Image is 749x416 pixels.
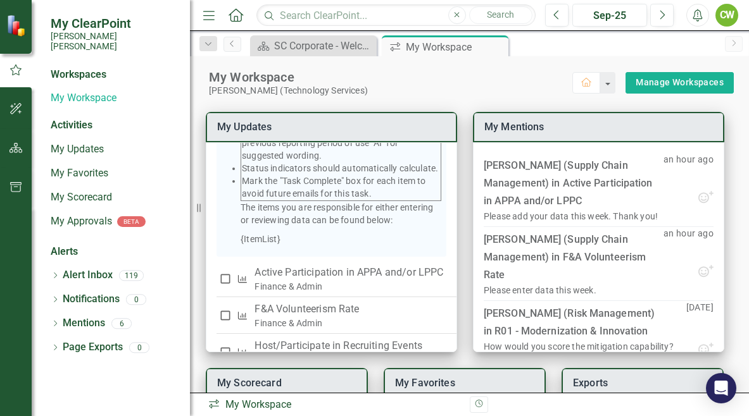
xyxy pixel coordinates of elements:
a: My Favorites [395,377,455,389]
div: My Workspace [208,398,460,412]
div: 0 [129,342,149,353]
a: Active Participation in APPA and/or LPPC [484,177,653,207]
a: My Mentions [484,121,544,133]
li: Status indicators should automatically calculate. [242,162,440,174]
a: Page Exports [63,340,123,355]
span: Search [487,9,514,20]
a: My Scorecard [217,377,282,389]
div: 0 [126,294,146,305]
div: 119 [119,270,144,281]
p: an hour ago [664,153,714,190]
a: My Approvals [51,214,112,229]
input: Search ClearPoint... [256,4,536,27]
li: For assistance, you can "Copy Forward" from the previous reporting period or use "AI" for suggest... [242,124,440,162]
a: Exports [573,377,608,389]
li: Mark the "Task Complete" box for each item to avoid future emails for this task. [242,174,440,200]
div: [PERSON_NAME] (Supply Chain Management) in [484,231,664,284]
p: Host/Participate in Recruiting Events [255,338,443,353]
div: Finance & Admin [255,317,443,329]
button: Sep-25 [572,4,647,27]
div: My Workspace [406,39,505,55]
div: Please enter data this week. [484,284,596,297]
a: Mentions [63,316,105,331]
a: Notifications [63,292,120,307]
a: F&A Volunteerism Rate [484,251,646,281]
a: My Scorecard [51,190,177,205]
p: Active Participation in APPA and/or LPPC [255,265,443,280]
div: Open Intercom Messenger [706,373,736,403]
a: My Updates [217,121,272,133]
p: an hour ago [664,227,714,264]
div: SC Corporate - Welcome to ClearPoint [274,38,374,54]
div: Alerts [51,245,177,259]
p: {ItemList} [241,233,441,245]
a: R01 - Modernization & Innovation [494,325,648,337]
div: [PERSON_NAME] (Technology Services) [209,85,572,96]
a: My Favorites [51,166,177,181]
button: Manage Workspaces [626,72,734,94]
div: My Workspace [209,69,572,85]
p: F&A Volunteerism Rate [255,302,443,317]
div: Please add your data this week. Thank you! [484,210,658,223]
button: CW [715,4,738,27]
div: [PERSON_NAME] (Risk Management) in [484,305,686,340]
div: Finance & Admin [255,280,443,293]
div: BETA [117,216,146,227]
button: Search [469,6,532,24]
small: [PERSON_NAME] [PERSON_NAME] [51,31,177,52]
a: Alert Inbox [63,268,113,283]
a: My Updates [51,142,177,157]
div: [PERSON_NAME] (Supply Chain Management) in [484,157,664,210]
span: My ClearPoint [51,16,177,31]
div: split button [626,72,734,94]
a: SC Corporate - Welcome to ClearPoint [253,38,374,54]
a: Manage Workspaces [636,75,724,90]
div: 6 [111,318,132,329]
p: The items you are responsible for either entering or reviewing data can be found below: [241,201,441,226]
div: Activities [51,118,177,133]
a: My Workspace [51,91,177,106]
div: Workspaces [51,68,106,82]
div: How would you score the mitigation capability? 1=effective 2= needs minor improving 3= needs majo... [484,340,686,378]
img: ClearPoint Strategy [6,15,28,37]
p: [DATE] [686,301,714,341]
div: Sep-25 [577,8,643,23]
